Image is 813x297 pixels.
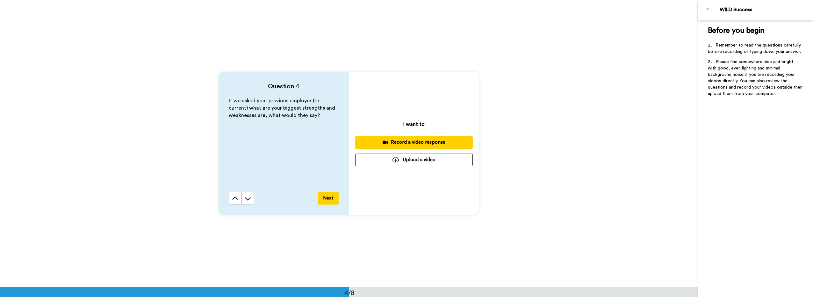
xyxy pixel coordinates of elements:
[403,120,425,128] p: I want to
[229,82,339,91] h4: Question 4
[360,139,468,146] div: Record a video response
[334,288,365,297] div: 4/8
[318,192,339,205] button: Next
[229,98,336,118] span: If we asked your previous employer (or current) what are your biggest strengths and weaknesses ar...
[720,7,813,13] div: WILD Success
[708,43,802,54] span: Remember to read the questions carefully before recording or typing down your answer.
[355,154,473,166] button: Upload a video
[355,136,473,148] button: Record a video response
[701,3,716,18] img: Profile Image
[708,60,804,96] span: Please find somewhere nice and bright with good, even lighting and minimal background noise if yo...
[708,27,764,34] span: Before you begin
